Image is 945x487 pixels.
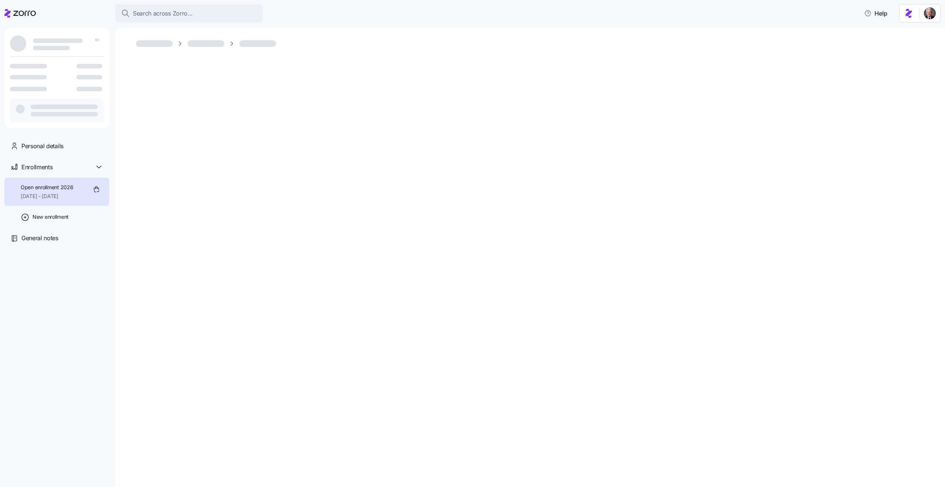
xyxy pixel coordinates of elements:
[858,6,893,21] button: Help
[133,9,193,18] span: Search across Zorro...
[21,193,73,200] span: [DATE] - [DATE]
[864,9,887,18] span: Help
[21,184,73,191] span: Open enrollment 2026
[32,213,69,221] span: New enrollment
[21,142,63,151] span: Personal details
[21,234,58,243] span: General notes
[21,163,52,172] span: Enrollments
[115,4,263,22] button: Search across Zorro...
[924,7,936,19] img: 1dcb4e5d-e04d-4770-96a8-8d8f6ece5bdc-1719926415027.jpeg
